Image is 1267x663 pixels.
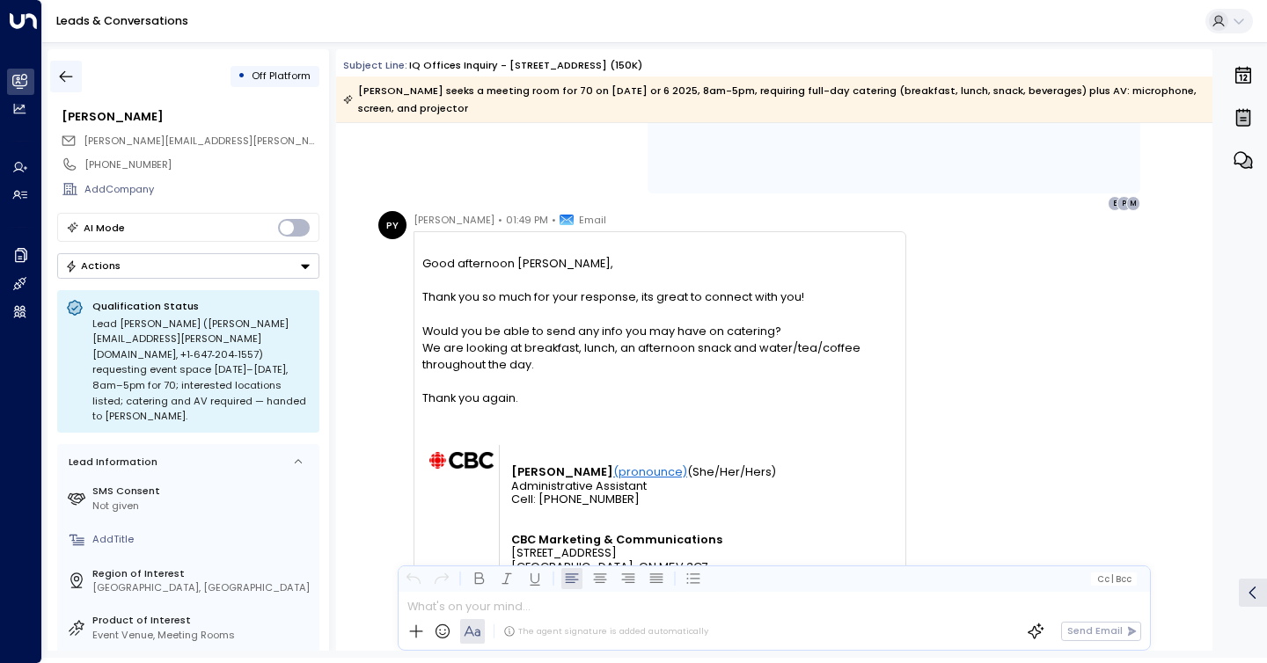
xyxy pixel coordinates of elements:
div: Thank you so much for your response, its great to connect with you! [422,288,897,305]
div: [GEOGRAPHIC_DATA], [GEOGRAPHIC_DATA] [92,580,313,595]
div: [PERSON_NAME] [62,108,319,125]
div: • [238,63,245,89]
div: Thank you again. [422,390,897,406]
div: [PHONE_NUMBER] [84,157,319,172]
span: Email [579,211,606,229]
div: PY [378,211,406,239]
span: Subject Line: [343,58,407,72]
div: Good afternoon [PERSON_NAME], [422,255,897,272]
div: Button group with a nested menu [57,253,319,279]
div: Not given [92,499,313,514]
div: Actions [65,259,121,272]
label: SMS Consent [92,484,313,499]
span: (She/Her/Hers) [687,452,776,479]
div: AddTitle [92,532,313,547]
button: Cc|Bcc [1091,572,1137,586]
span: 01:49 PM [506,211,548,229]
span: CBC Marketing & Communications [511,533,722,546]
span: [PERSON_NAME] [414,211,494,229]
span: | [1111,574,1114,584]
div: AddCompany [84,182,319,197]
span: [PERSON_NAME][EMAIL_ADDRESS][PERSON_NAME][DOMAIN_NAME] [84,134,417,148]
span: [PERSON_NAME] [511,465,613,478]
a: pronounce) [619,465,687,478]
button: Actions [57,253,319,279]
span: [GEOGRAPHIC_DATA], ON M5V 3G7 [511,560,708,573]
div: E [1108,196,1122,210]
div: Event Venue, Meeting Rooms [92,628,313,643]
span: • [498,211,502,229]
label: Product of Interest [92,613,313,628]
div: P [1117,196,1131,210]
p: Qualification Status [92,299,311,313]
span: Administrative Assistant [511,479,647,492]
div: [PERSON_NAME] seeks a meeting room for 70 on [DATE] or 6 2025, 8am-5pm, requiring full-day cateri... [343,82,1204,117]
img: banners [422,250,423,251]
a: Leads & Conversations [56,13,188,28]
div: Lead Information [63,455,157,470]
img: 2J2hB99FMvnAnZzV1rFBGBHR0IEgt5IoGlYEvY34JEZZLjSftauD7SeX-EGI5FnF26HEaPU9eDyLZrQcJzVpTzXGFXseysm0_... [429,452,494,469]
label: Region of Interest [92,566,313,581]
span: [STREET_ADDRESS] [511,546,617,559]
div: AI Mode [84,219,125,237]
span: • [552,211,556,229]
div: Lead [PERSON_NAME] ([PERSON_NAME][EMAIL_ADDRESS][PERSON_NAME][DOMAIN_NAME], +1‑647‑204‑1557) requ... [92,317,311,425]
div: The agent signature is added automatically [503,625,708,637]
button: Undo [403,568,424,589]
span: Off Platform [252,69,311,83]
a: ( [613,465,619,478]
span: Cell: [PHONE_NUMBER] [511,492,640,506]
span: pam.yap@cbc.ca [84,134,319,149]
span: Cc Bcc [1097,574,1132,584]
div: iQ Offices Inquiry - [STREET_ADDRESS] (150K) [409,58,642,73]
div: M [1126,196,1140,210]
button: Redo [431,568,452,589]
div: Would you be able to send any info you may have on catering? We are looking at breakfast, lunch, ... [422,323,897,374]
